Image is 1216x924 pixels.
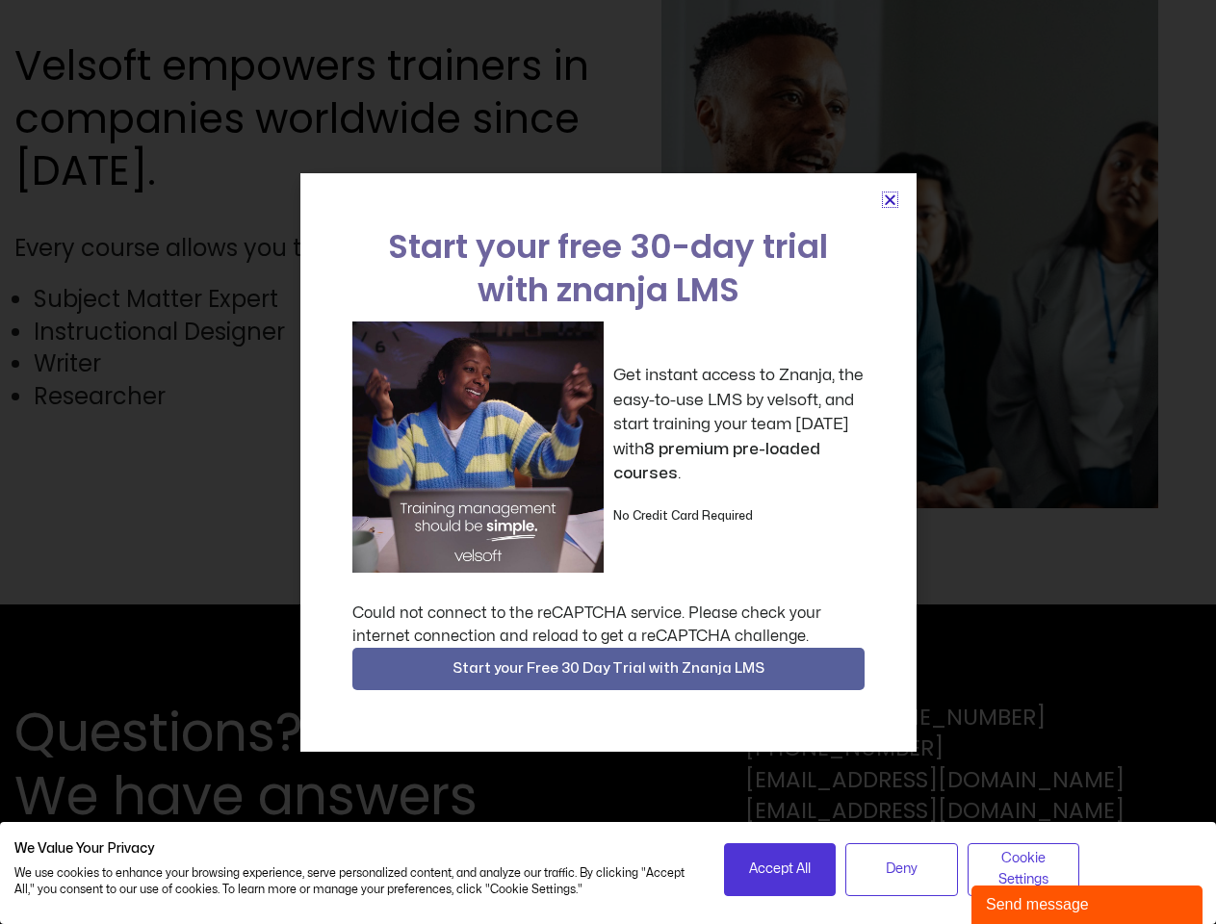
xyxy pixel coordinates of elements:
button: Start your Free 30 Day Trial with Znanja LMS [352,648,865,690]
p: We use cookies to enhance your browsing experience, serve personalized content, and analyze our t... [14,865,695,898]
button: Deny all cookies [845,843,958,896]
h2: Start your free 30-day trial with znanja LMS [352,225,865,312]
button: Accept all cookies [724,843,837,896]
span: Cookie Settings [980,848,1068,891]
p: Get instant access to Znanja, the easy-to-use LMS by velsoft, and start training your team [DATE]... [613,363,865,486]
button: Adjust cookie preferences [968,843,1080,896]
img: a woman sitting at her laptop dancing [352,321,604,573]
a: Close [883,192,897,207]
strong: No Credit Card Required [613,510,753,522]
span: Accept All [749,859,811,880]
strong: 8 premium pre-loaded courses [613,441,820,482]
span: Start your Free 30 Day Trial with Znanja LMS [453,657,764,680]
span: Deny [886,859,918,880]
div: Could not connect to the reCAPTCHA service. Please check your internet connection and reload to g... [352,602,865,648]
iframe: chat widget [971,882,1206,924]
h2: We Value Your Privacy [14,840,695,858]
